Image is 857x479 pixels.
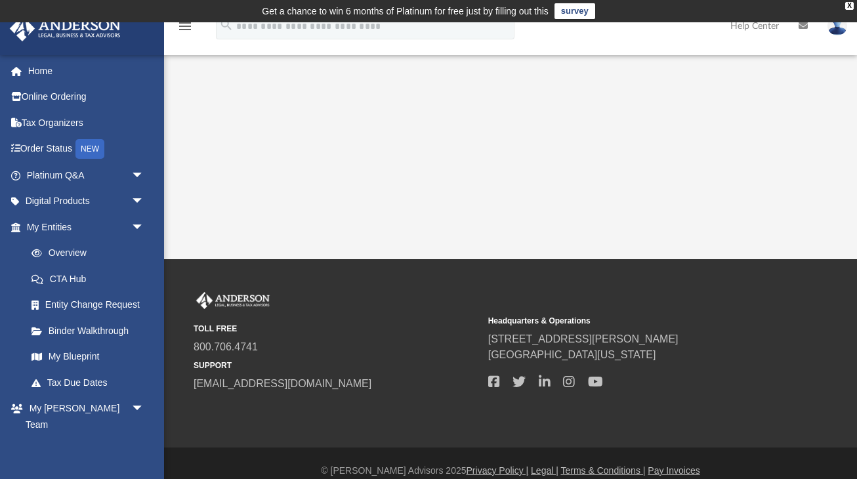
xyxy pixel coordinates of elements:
[9,214,164,240] a: My Entitiesarrow_drop_down
[9,84,164,110] a: Online Ordering
[194,292,272,309] img: Anderson Advisors Platinum Portal
[488,315,774,327] small: Headquarters & Operations
[488,333,679,344] a: [STREET_ADDRESS][PERSON_NAME]
[131,214,157,241] span: arrow_drop_down
[488,349,656,360] a: [GEOGRAPHIC_DATA][US_STATE]
[9,162,164,188] a: Platinum Q&Aarrow_drop_down
[9,58,164,84] a: Home
[177,18,193,34] i: menu
[9,110,164,136] a: Tax Organizers
[194,378,371,389] a: [EMAIL_ADDRESS][DOMAIN_NAME]
[531,465,558,476] a: Legal |
[194,360,479,371] small: SUPPORT
[9,396,157,438] a: My [PERSON_NAME] Teamarrow_drop_down
[18,266,164,292] a: CTA Hub
[75,139,104,159] div: NEW
[131,396,157,423] span: arrow_drop_down
[18,318,164,344] a: Binder Walkthrough
[194,323,479,335] small: TOLL FREE
[9,136,164,163] a: Order StatusNEW
[18,344,157,370] a: My Blueprint
[467,465,529,476] a: Privacy Policy |
[219,18,234,32] i: search
[554,3,595,19] a: survey
[648,465,700,476] a: Pay Invoices
[561,465,646,476] a: Terms & Conditions |
[164,464,857,478] div: © [PERSON_NAME] Advisors 2025
[131,162,157,189] span: arrow_drop_down
[18,369,164,396] a: Tax Due Dates
[827,16,847,35] img: User Pic
[18,240,164,266] a: Overview
[845,2,854,10] div: close
[177,25,193,34] a: menu
[262,3,549,19] div: Get a chance to win 6 months of Platinum for free just by filling out this
[18,292,164,318] a: Entity Change Request
[6,16,125,41] img: Anderson Advisors Platinum Portal
[131,188,157,215] span: arrow_drop_down
[194,341,258,352] a: 800.706.4741
[9,188,164,215] a: Digital Productsarrow_drop_down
